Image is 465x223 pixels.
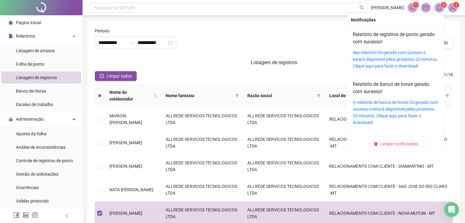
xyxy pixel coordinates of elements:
[234,91,240,100] span: filter
[95,27,109,34] span: Período
[242,108,324,131] td: ALLREDE SERVICOS TECNOLOGICOS LTDA
[324,155,453,178] td: RELACIONAMENTO COM CLIENTE - DIAMANTINO - MT
[448,3,457,12] img: 93678
[353,81,429,94] a: Relatório de banco de horas gerado com sucesso!
[109,187,153,192] span: NATA [PERSON_NAME]
[380,141,418,147] span: Limpar notificações
[9,117,13,121] span: lock
[109,89,151,102] span: Nome do colaborador
[242,131,324,155] td: ALLREDE SERVICOS TECNOLOGICOS LTDA
[455,3,457,7] span: 1
[16,20,41,25] span: Página inicial
[437,5,442,10] span: bell
[32,212,38,218] span: instagram
[16,48,55,53] span: Listagem de atrasos
[161,131,242,155] td: ALLREDE SERVICOS TECNOLOGICOS LTDA
[109,211,142,216] span: [PERSON_NAME]
[109,113,142,125] span: MAIKON [PERSON_NAME]
[130,40,135,45] span: swap-right
[445,94,449,97] span: filter
[351,16,440,23] div: Notificações
[13,212,20,218] span: facebook
[235,94,239,97] span: filter
[242,155,324,178] td: ALLREDE SERVICOS TECNOLOGICOS LTDA
[109,164,142,169] span: [PERSON_NAME]
[324,131,453,155] td: RELACIONAMENTO COM CLIENTE - SAO JOSE DO RIO CLARO -MT
[16,102,53,107] span: Escalas de trabalho
[152,88,158,104] span: search
[410,5,415,10] span: notification
[453,2,459,8] sup: Atualize o seu contato no menu Meus Dados
[371,4,404,11] span: [PERSON_NAME]
[95,71,137,81] button: Limpar todos
[441,2,447,8] sup: 2
[324,108,453,131] td: RELACIONAMENTO COM CLIENTE - ARENAPOLIS - MT
[16,199,49,203] span: Validar protocolo
[443,3,445,7] span: 2
[153,94,157,97] span: search
[106,73,132,79] span: Limpar todos
[329,92,443,99] span: Local de trabalho
[100,74,104,78] span: check-square
[324,178,453,202] td: RELACIONAMENTO COM CLIENTE - SAO JOSE DO RIO CLARO -MT
[161,108,242,131] td: ALLREDE SERVICOS TECNOLOGICOS LTDA
[16,158,73,163] span: Controle de registros de ponto
[16,145,65,150] span: Análise de inconsistências
[242,178,324,202] td: ALLREDE SERVICOS TECNOLOGICOS LTDA
[16,172,58,177] span: Gestão de solicitações
[353,50,438,68] a: Seu relatório foi gerado com sucesso e estará disponível pelos próximos 20 minutos. Clique aqui p...
[16,89,46,93] span: Banco de Horas
[353,100,438,125] a: O relatório de banco de horas foi gerado com sucesso e estará disponível pelos próximos 20 minuto...
[413,2,419,8] sup: 1
[9,20,13,25] span: home
[353,31,435,45] a: Relatório de registros de ponto gerado com sucesso!
[374,142,378,146] span: delete
[316,91,322,100] span: filter
[9,34,13,38] span: file
[444,91,450,100] span: filter
[317,94,320,97] span: filter
[16,185,39,190] span: Ocorrências
[16,131,46,136] span: Ajustes da folha
[23,212,29,218] span: linkedin
[16,62,44,67] span: Folha de ponto
[360,5,364,10] span: search
[16,34,35,38] span: Relatórios
[166,92,233,99] span: Nome fantasia
[130,40,135,45] span: to
[251,60,297,65] span: Listagem de registros
[444,202,459,217] div: Open Intercom Messenger
[423,5,429,10] span: mail
[161,155,242,178] td: ALLREDE SERVICOS TECNOLOGICOS LTDA
[247,92,314,99] span: Razão social
[16,75,57,80] span: Listagem de registros
[371,140,420,148] button: Limpar notificações
[161,178,242,202] td: ALLREDE SERVICOS TECNOLOGICOS LTDA
[415,3,417,7] span: 1
[109,140,142,145] span: [PERSON_NAME]
[65,214,69,218] span: left
[16,117,44,122] span: Administração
